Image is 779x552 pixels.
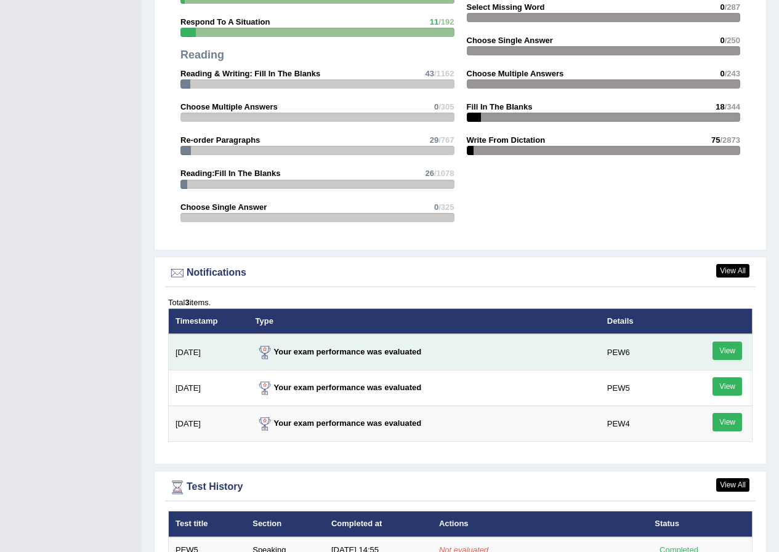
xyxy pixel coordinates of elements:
strong: Respond To A Situation [180,17,270,26]
span: /2873 [720,135,740,145]
th: Type [249,308,600,334]
span: /250 [725,36,740,45]
strong: Re-order Paragraphs [180,135,260,145]
strong: Choose Single Answer [180,202,267,212]
td: [DATE] [169,370,249,406]
strong: Your exam performance was evaluated [256,418,422,428]
span: 29 [430,135,438,145]
a: View All [716,478,749,492]
span: /767 [438,135,454,145]
span: /305 [438,102,454,111]
span: 0 [720,2,724,12]
span: /344 [725,102,740,111]
strong: Reading & Writing: Fill In The Blanks [180,69,320,78]
td: [DATE] [169,334,249,370]
strong: Your exam performance was evaluated [256,347,422,356]
a: View [712,413,742,431]
span: /325 [438,202,454,212]
td: [DATE] [169,406,249,442]
a: View [712,342,742,360]
span: 18 [716,102,724,111]
span: 0 [720,36,724,45]
div: Notifications [168,264,753,282]
span: /1162 [434,69,454,78]
a: View All [716,264,749,278]
strong: Choose Multiple Answers [180,102,278,111]
th: Test title [169,511,246,537]
strong: Your exam performance was evaluated [256,383,422,392]
th: Actions [432,511,648,537]
th: Completed at [325,511,432,537]
span: /243 [725,69,740,78]
th: Details [600,308,679,334]
span: 26 [425,169,434,178]
span: 0 [434,202,438,212]
span: /192 [438,17,454,26]
strong: Reading [180,49,224,61]
span: 0 [434,102,438,111]
div: Total items. [168,297,753,308]
span: /1078 [434,169,454,178]
span: /287 [725,2,740,12]
td: PEW5 [600,370,679,406]
strong: Fill In The Blanks [467,102,533,111]
strong: Write From Dictation [467,135,546,145]
span: 43 [425,69,434,78]
a: View [712,377,742,396]
div: Test History [168,478,753,497]
strong: Choose Multiple Answers [467,69,564,78]
td: PEW4 [600,406,679,442]
span: 0 [720,69,724,78]
strong: Select Missing Word [467,2,545,12]
span: 75 [711,135,720,145]
b: 3 [185,298,189,307]
span: 11 [430,17,438,26]
th: Section [246,511,325,537]
th: Timestamp [169,308,249,334]
th: Status [648,511,752,537]
strong: Reading:Fill In The Blanks [180,169,281,178]
strong: Choose Single Answer [467,36,553,45]
td: PEW6 [600,334,679,370]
